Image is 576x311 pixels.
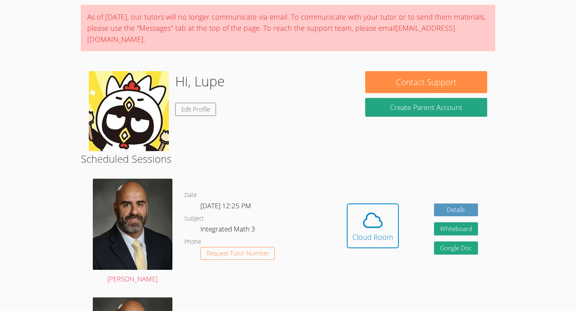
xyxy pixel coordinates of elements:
[434,203,478,217] a: Details
[184,190,197,200] dt: Date
[365,71,487,93] button: Contact Support
[81,151,496,166] h2: Scheduled Sessions
[434,222,478,235] button: Whiteboard
[365,98,487,117] button: Create Parent Account
[184,237,201,247] dt: Phone
[200,247,275,260] button: Request Tutor Number
[93,179,172,285] a: [PERSON_NAME]
[352,231,393,243] div: Cloud Room
[175,103,216,116] a: Edit Profile
[200,201,251,210] span: [DATE] 12:25 PM
[184,214,204,224] dt: Subject
[347,203,399,248] button: Cloud Room
[89,71,169,151] img: images.jpeg
[93,179,172,270] img: avatar.png
[81,5,496,51] div: As of [DATE], our tutors will no longer communicate via email. To communicate with your tutor or ...
[200,223,257,237] dd: Integrated Math 3
[434,241,478,255] a: Google Doc
[206,250,269,256] span: Request Tutor Number
[175,71,225,92] h1: Hi, Lupe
